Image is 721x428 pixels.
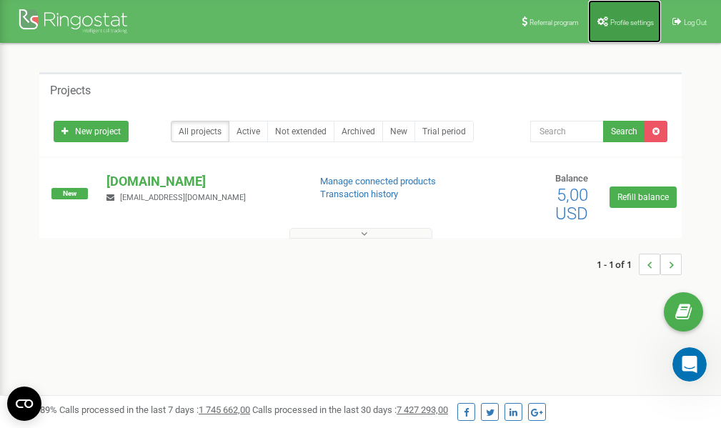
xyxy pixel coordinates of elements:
[320,189,398,199] a: Transaction history
[597,254,639,275] span: 1 - 1 of 1
[267,121,334,142] a: Not extended
[252,404,448,415] span: Calls processed in the last 30 days :
[171,121,229,142] a: All projects
[120,193,246,202] span: [EMAIL_ADDRESS][DOMAIN_NAME]
[597,239,682,289] nav: ...
[555,185,588,224] span: 5,00 USD
[7,387,41,421] button: Open CMP widget
[603,121,645,142] button: Search
[672,347,707,382] iframe: Intercom live chat
[106,172,297,191] p: [DOMAIN_NAME]
[610,19,654,26] span: Profile settings
[529,19,579,26] span: Referral program
[199,404,250,415] u: 1 745 662,00
[51,188,88,199] span: New
[320,176,436,186] a: Manage connected products
[59,404,250,415] span: Calls processed in the last 7 days :
[530,121,604,142] input: Search
[54,121,129,142] a: New project
[397,404,448,415] u: 7 427 293,00
[684,19,707,26] span: Log Out
[334,121,383,142] a: Archived
[414,121,474,142] a: Trial period
[610,186,677,208] a: Refill balance
[555,173,588,184] span: Balance
[229,121,268,142] a: Active
[50,84,91,97] h5: Projects
[382,121,415,142] a: New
